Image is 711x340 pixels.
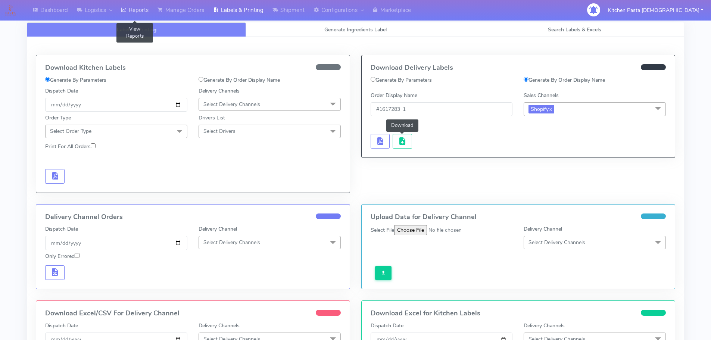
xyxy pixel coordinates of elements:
span: Search Labels & Excels [548,26,601,33]
label: Delivery Channels [199,87,240,95]
label: Select File [371,226,394,234]
h4: Download Excel for Kitchen Labels [371,310,666,317]
span: Generate Ingredients Label [324,26,387,33]
span: Select Delivery Channels [528,239,585,246]
span: Select Drivers [203,128,236,135]
span: Shopify [528,105,554,113]
input: Generate By Order Display Name [524,77,528,82]
ul: Tabs [27,22,684,37]
label: Order Type [45,114,71,122]
h4: Download Kitchen Labels [45,64,341,72]
label: Drivers List [199,114,225,122]
label: Print For All Orders [45,143,96,150]
label: Dispatch Date [45,87,78,95]
span: Select Delivery Channels [203,101,260,108]
input: Print For All Orders [91,143,96,148]
h4: Download Delivery Labels [371,64,666,72]
label: Sales Channels [524,91,559,99]
input: Only Errored [75,253,79,258]
label: Generate By Order Display Name [524,76,605,84]
span: Select Delivery Channels [203,239,260,246]
label: Dispatch Date [45,322,78,330]
a: x [549,105,552,113]
input: Generate By Parameters [371,77,375,82]
label: Delivery Channels [199,322,240,330]
label: Order Display Name [371,91,417,99]
h4: Download Excel/CSV For Delivery Channel [45,310,341,317]
h4: Delivery Channel Orders [45,213,341,221]
label: Dispatch Date [45,225,78,233]
label: Delivery Channel [199,225,237,233]
label: Delivery Channel [524,225,562,233]
input: Generate By Order Display Name [199,77,203,82]
button: Kitchen Pasta [DEMOGRAPHIC_DATA] [602,3,709,18]
label: Dispatch Date [371,322,403,330]
label: Generate By Parameters [45,76,106,84]
input: Generate By Parameters [45,77,50,82]
label: Generate By Order Display Name [199,76,280,84]
label: Delivery Channels [524,322,565,330]
span: Labels & Printing [117,26,156,33]
h4: Upload Data for Delivery Channel [371,213,666,221]
label: Generate By Parameters [371,76,432,84]
label: Only Errored [45,252,79,260]
span: Select Order Type [50,128,91,135]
